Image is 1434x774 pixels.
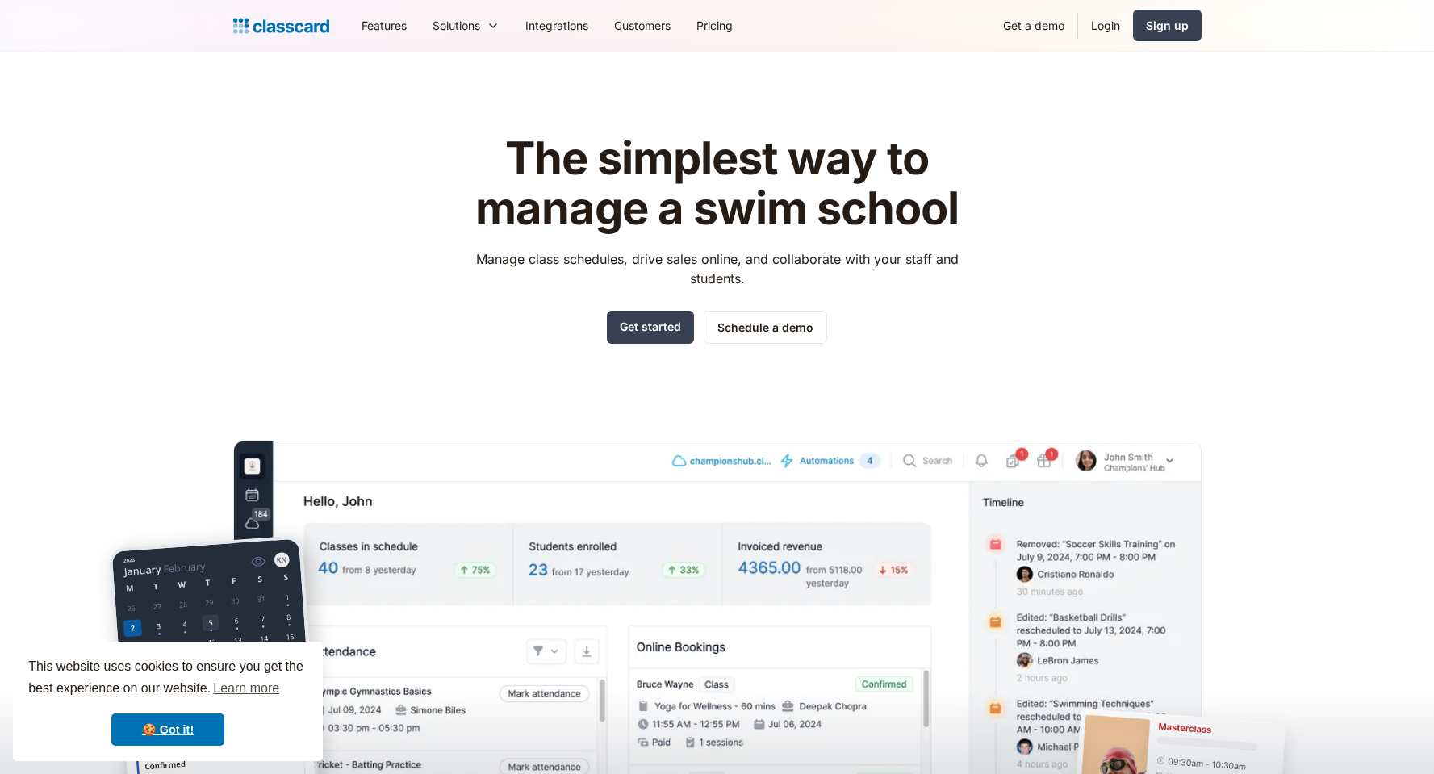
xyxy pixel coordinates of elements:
div: Sign up [1146,17,1189,34]
a: Logo [233,15,329,37]
a: Schedule a demo [704,311,827,344]
a: Get a demo [990,7,1077,44]
div: Solutions [433,17,480,34]
a: Customers [601,7,684,44]
a: Pricing [684,7,746,44]
span: This website uses cookies to ensure you get the best experience on our website. [28,657,307,701]
div: Solutions [420,7,512,44]
a: Integrations [512,7,601,44]
a: dismiss cookie message [111,713,224,746]
p: Manage class schedules, drive sales online, and collaborate with your staff and students. [461,249,973,288]
h1: The simplest way to manage a swim school [461,134,973,233]
a: Sign up [1133,10,1202,41]
a: Get started [607,311,694,344]
a: Features [349,7,420,44]
a: learn more about cookies [211,676,282,701]
div: cookieconsent [13,642,323,761]
a: Login [1078,7,1133,44]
